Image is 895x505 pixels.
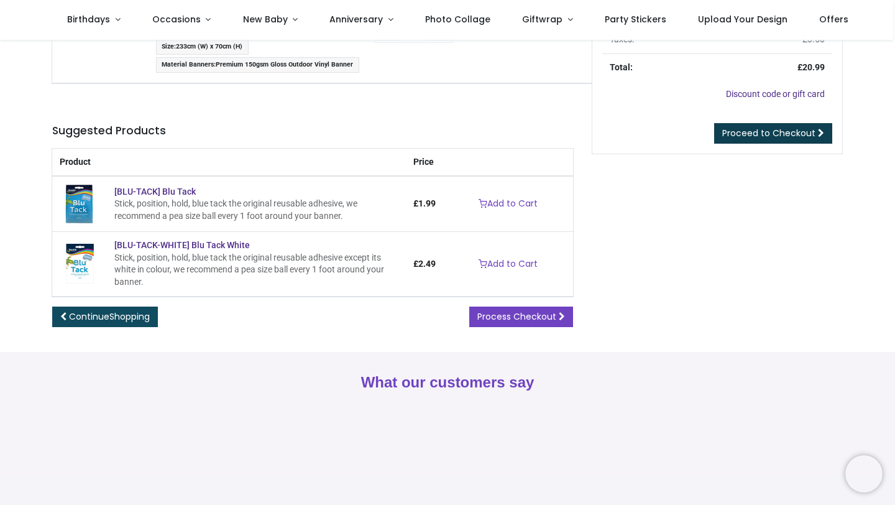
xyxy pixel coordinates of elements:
span: £ [413,259,436,269]
a: Discount code or gift card [726,89,825,99]
a: Process Checkout [469,307,573,328]
span: 233cm (W) x 70cm (H) [176,42,242,50]
strong: Total: [610,62,633,72]
span: New Baby [243,13,288,25]
span: : [156,57,359,73]
h2: What our customers say [52,372,843,393]
span: Occasions [152,13,201,25]
span: Photo Collage [425,13,490,25]
span: Upload Your Design [698,13,787,25]
img: [BLU-TACK] Blu Tack [60,184,99,224]
span: 41.98 [473,31,495,41]
span: Shopping [109,310,150,323]
a: [BLU-TACK] Blu Tack [60,198,99,208]
a: [BLU-TACK-WHITE] Blu Tack White [114,240,250,250]
span: Size [162,42,174,50]
span: Process Checkout [477,310,556,323]
th: Product [52,149,406,177]
iframe: Brevo live chat [845,455,883,493]
span: Giftwrap [522,13,562,25]
span: : [156,39,249,55]
a: [BLU-TACK] Blu Tack [114,187,196,197]
a: Add to Cart [470,254,546,275]
div: Stick, position, hold, blue tack the original reusable adhesive, we recommend a pea size ball eve... [114,198,398,222]
a: ContinueShopping [52,307,158,328]
span: Material Banners [162,60,214,68]
span: Birthdays [67,13,110,25]
span: Party Stickers [605,13,666,25]
a: [BLU-TACK-WHITE] Blu Tack White [60,258,99,268]
span: 2.49 [418,259,436,269]
div: Stick, position, hold, blue tack the original reusable adhesive except its white in colour, we re... [114,252,398,289]
strong: £ [797,62,825,72]
span: 1.99 [418,198,436,208]
a: Proceed to Checkout [714,123,832,144]
span: Offers [819,13,848,25]
h5: Suggested Products [52,123,573,139]
span: £ [413,198,436,208]
span: Anniversary [329,13,383,25]
iframe: Customer reviews powered by Trustpilot [52,415,843,502]
span: Proceed to Checkout [722,127,815,139]
img: [BLU-TACK-WHITE] Blu Tack White [60,244,99,284]
del: £ [468,31,495,41]
a: Add to Cart [470,193,546,215]
span: Premium 150gsm Gloss Outdoor Vinyl Banner [216,60,353,68]
span: Continue [69,310,150,323]
span: 20.99 [802,62,825,72]
span: 3.50 [807,34,825,44]
span: £ [802,34,825,44]
th: Price [406,149,443,177]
